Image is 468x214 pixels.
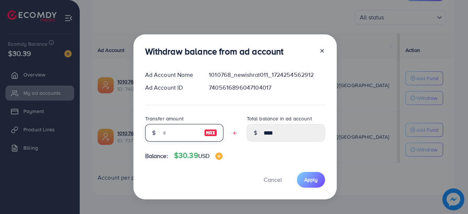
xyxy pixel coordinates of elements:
span: USD [198,152,210,160]
span: Cancel [264,176,282,184]
div: 1010768_newishrat011_1724254562912 [203,71,331,79]
button: Apply [297,172,325,188]
img: image [204,128,217,137]
span: Apply [304,176,318,183]
h4: $30.39 [174,151,223,160]
button: Cancel [254,172,291,188]
img: image [215,153,223,160]
label: Total balance in ad account [247,115,312,122]
h3: Withdraw balance from ad account [145,46,284,57]
div: Ad Account ID [139,83,203,92]
div: Ad Account Name [139,71,203,79]
div: 7405616896047104017 [203,83,331,92]
span: Balance: [145,152,168,160]
label: Transfer amount [145,115,184,122]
